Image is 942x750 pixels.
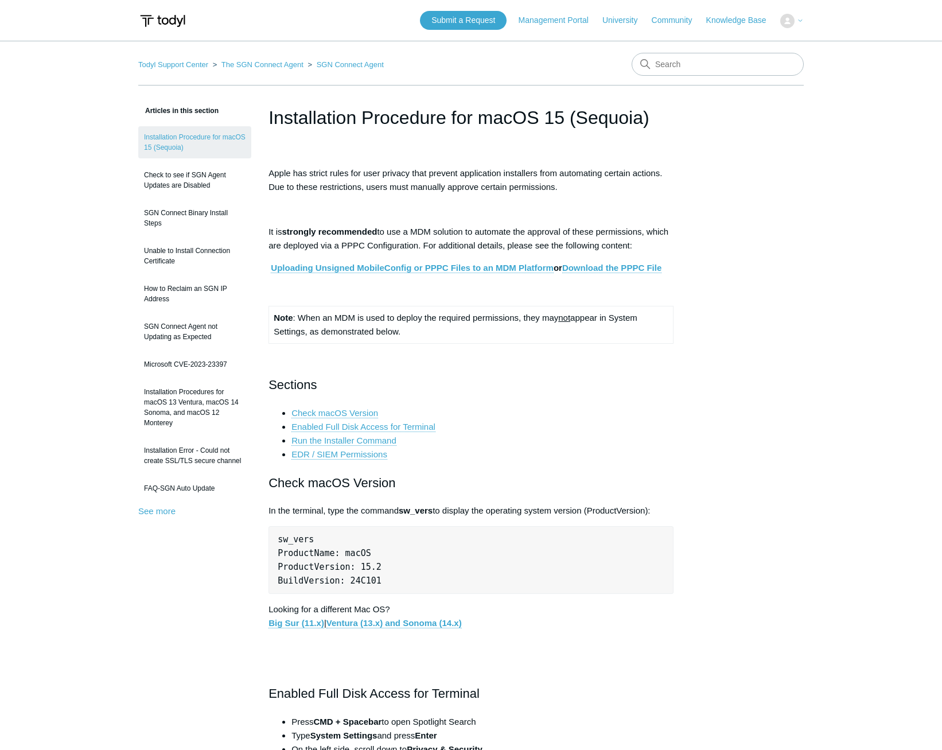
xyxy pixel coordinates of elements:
[310,730,377,740] strong: System Settings
[268,526,674,594] pre: sw_vers ProductName: macOS ProductVersion: 15.2 BuildVersion: 24C101
[268,618,324,628] a: Big Sur (11.x)
[519,14,600,26] a: Management Portal
[138,353,251,375] a: Microsoft CVE-2023-23397
[138,316,251,348] a: SGN Connect Agent not Updating as Expected
[558,313,570,322] span: not
[399,506,433,515] strong: sw_vers
[268,504,674,518] p: In the terminal, type the command to display the operating system version (ProductVersion):
[268,603,674,630] p: Looking for a different Mac OS? |
[138,126,251,158] a: Installation Procedure for macOS 15 (Sequoia)
[268,104,674,131] h1: Installation Procedure for macOS 15 (Sequoia)
[138,10,187,32] img: Todyl Support Center Help Center home page
[138,278,251,310] a: How to Reclaim an SGN IP Address
[268,683,674,704] h2: Enabled Full Disk Access for Terminal
[291,449,387,460] a: EDR / SIEM Permissions
[271,263,661,273] strong: or
[305,60,383,69] li: SGN Connect Agent
[271,263,554,273] a: Uploading Unsigned MobileConfig or PPPC Files to an MDM Platform
[706,14,778,26] a: Knowledge Base
[138,164,251,196] a: Check to see if SGN Agent Updates are Disabled
[632,53,804,76] input: Search
[562,263,661,273] a: Download the PPPC File
[138,240,251,272] a: Unable to Install Connection Certificate
[652,14,704,26] a: Community
[138,60,211,69] li: Todyl Support Center
[602,14,649,26] a: University
[211,60,306,69] li: The SGN Connect Agent
[268,473,674,493] h2: Check macOS Version
[291,422,435,432] a: Enabled Full Disk Access for Terminal
[317,60,384,69] a: SGN Connect Agent
[138,381,251,434] a: Installation Procedures for macOS 13 Ventura, macOS 14 Sonoma, and macOS 12 Monterey
[291,729,674,743] li: Type and press
[138,60,208,69] a: Todyl Support Center
[138,440,251,472] a: Installation Error - Could not create SSL/TLS secure channel
[221,60,303,69] a: The SGN Connect Agent
[314,717,382,726] strong: CMD + Spacebar
[138,506,176,516] a: See more
[138,107,219,115] span: Articles in this section
[138,477,251,499] a: FAQ-SGN Auto Update
[291,715,674,729] li: Press to open Spotlight Search
[291,436,396,446] a: Run the Installer Command
[268,166,674,194] p: Apple has strict rules for user privacy that prevent application installers from automating certa...
[326,618,462,628] a: Ventura (13.x) and Sonoma (14.x)
[282,227,377,236] strong: strongly recommended
[291,408,378,418] a: Check macOS Version
[274,313,293,322] strong: Note
[138,202,251,234] a: SGN Connect Binary Install Steps
[268,225,674,252] p: It is to use a MDM solution to automate the approval of these permissions, which are deployed via...
[420,11,507,30] a: Submit a Request
[268,375,674,395] h2: Sections
[269,306,674,344] td: : When an MDM is used to deploy the required permissions, they may appear in System Settings, as ...
[415,730,437,740] strong: Enter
